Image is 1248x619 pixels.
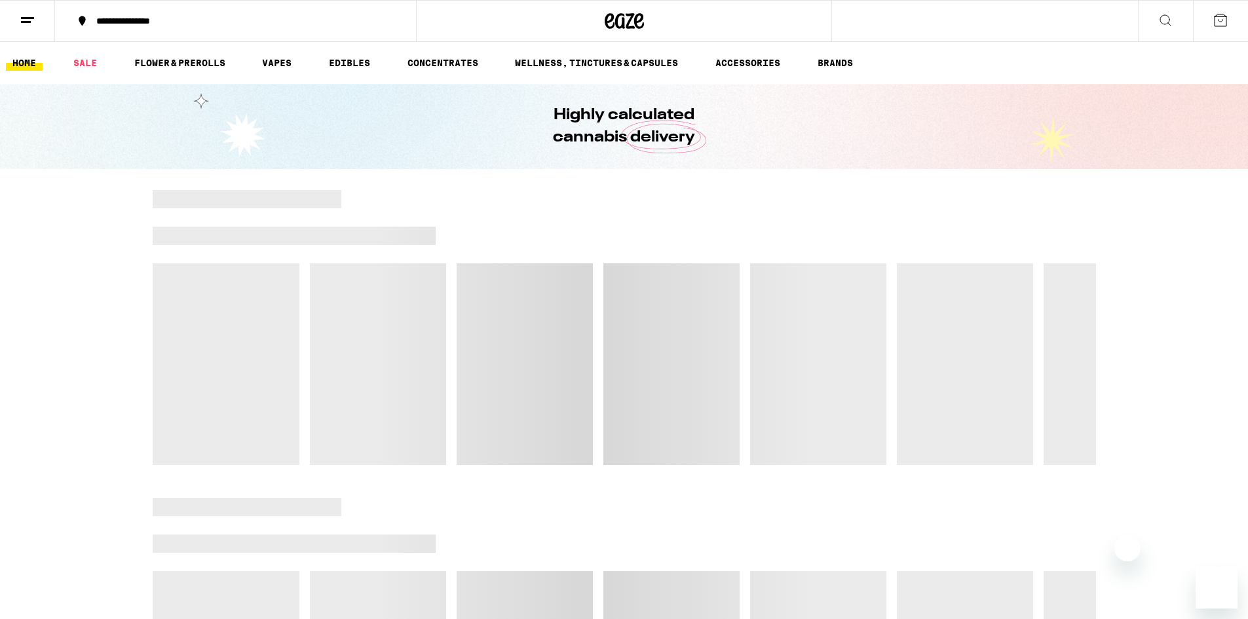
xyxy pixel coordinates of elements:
[811,55,860,71] a: BRANDS
[1114,535,1141,561] iframe: Close message
[508,55,685,71] a: WELLNESS, TINCTURES & CAPSULES
[255,55,298,71] a: VAPES
[322,55,377,71] a: EDIBLES
[128,55,232,71] a: FLOWER & PREROLLS
[401,55,485,71] a: CONCENTRATES
[709,55,787,71] a: ACCESSORIES
[1196,567,1238,609] iframe: Button to launch messaging window
[67,55,104,71] a: SALE
[6,55,43,71] a: HOME
[516,104,732,149] h1: Highly calculated cannabis delivery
